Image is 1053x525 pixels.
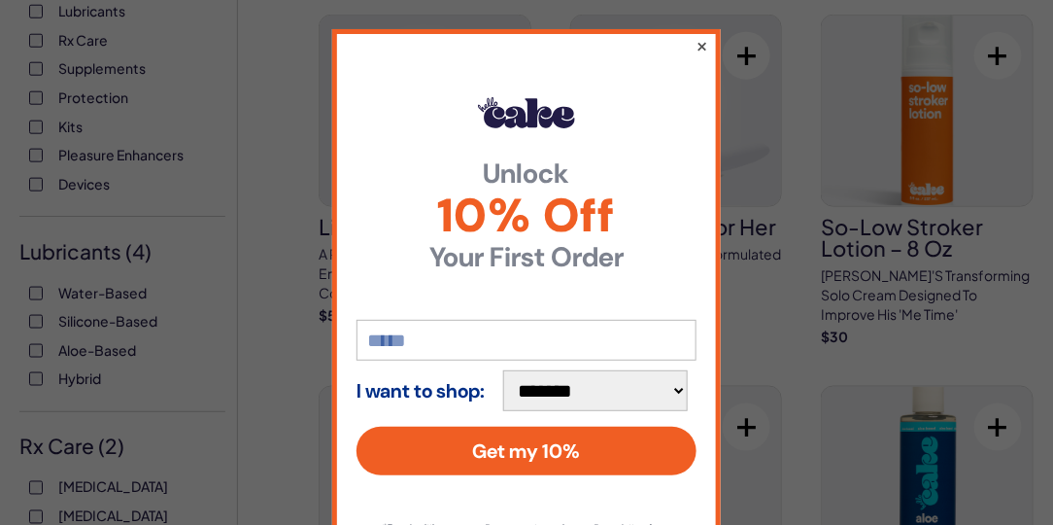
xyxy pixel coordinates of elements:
[357,244,696,271] strong: Your First Order
[696,34,708,57] button: ×
[357,427,696,475] button: Get my 10%
[357,160,696,188] strong: Unlock
[478,97,575,128] img: Hello Cake
[357,192,696,239] span: 10% Off
[357,380,485,402] strong: I want to shop:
